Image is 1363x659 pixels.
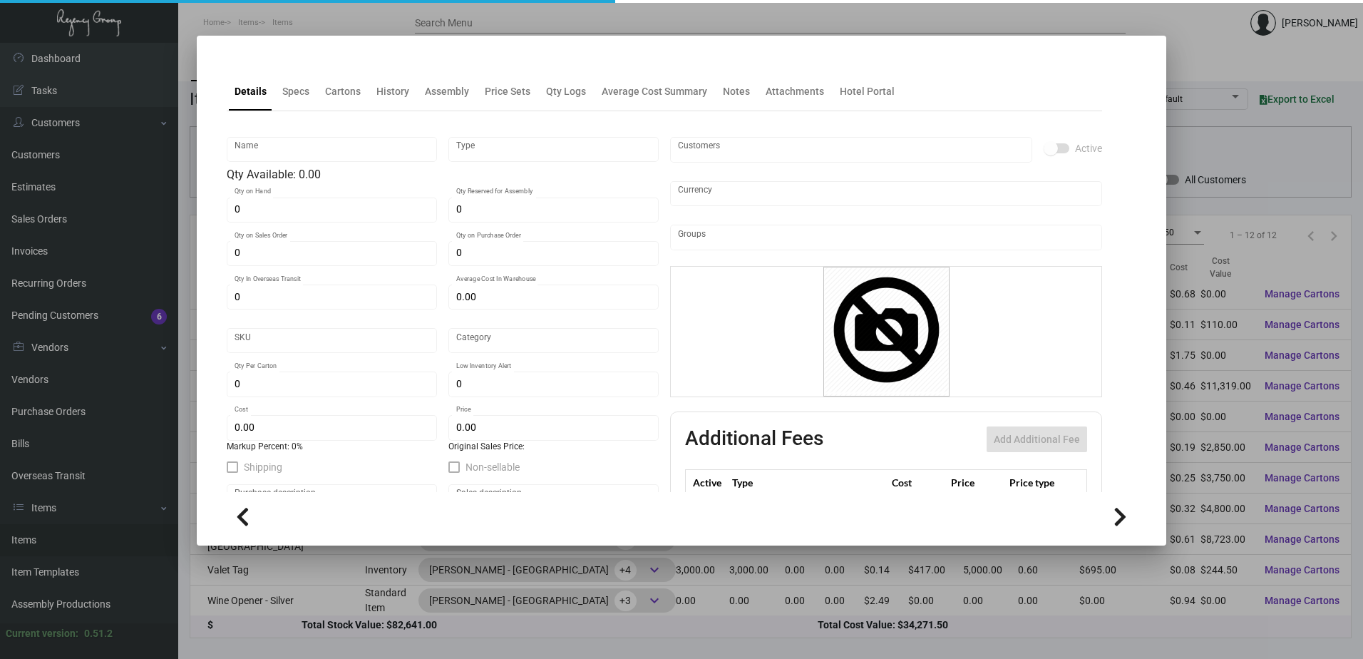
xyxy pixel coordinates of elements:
th: Price type [1006,470,1070,495]
input: Add new.. [678,232,1095,243]
div: Notes [723,84,750,99]
span: Shipping [244,459,282,476]
div: Details [235,84,267,99]
div: Specs [282,84,309,99]
div: Average Cost Summary [602,84,707,99]
div: Assembly [425,84,469,99]
input: Add new.. [678,144,1025,155]
div: Price Sets [485,84,530,99]
div: History [376,84,409,99]
th: Price [947,470,1006,495]
div: Qty Logs [546,84,586,99]
div: Current version: [6,626,78,641]
div: Attachments [766,84,824,99]
div: Qty Available: 0.00 [227,166,659,183]
div: Cartons [325,84,361,99]
span: Active [1075,140,1102,157]
div: 0.51.2 [84,626,113,641]
th: Cost [888,470,947,495]
span: Add Additional Fee [994,434,1080,445]
span: Non-sellable [466,459,520,476]
button: Add Additional Fee [987,426,1087,452]
th: Type [729,470,888,495]
h2: Additional Fees [685,426,823,452]
div: Hotel Portal [840,84,895,99]
th: Active [686,470,729,495]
